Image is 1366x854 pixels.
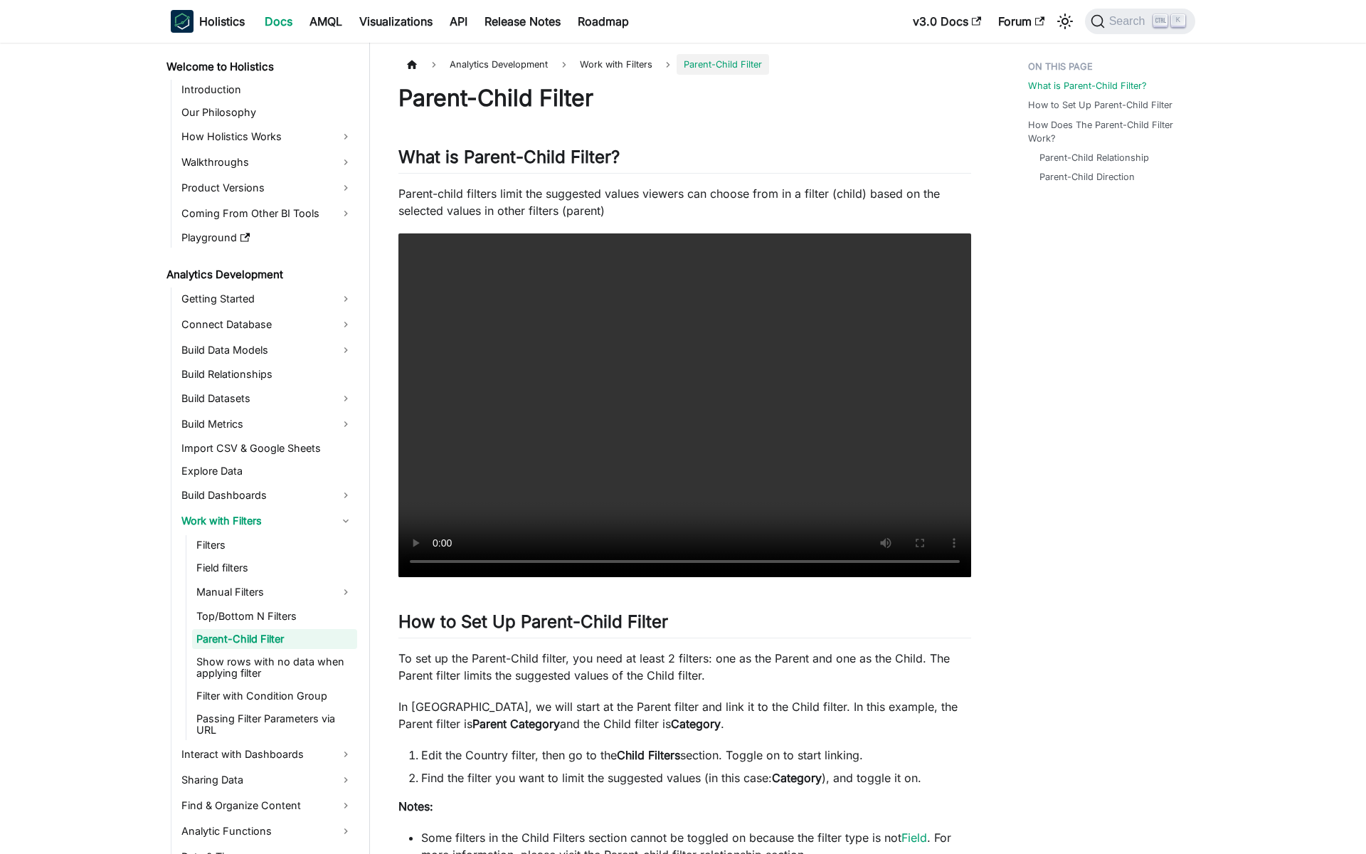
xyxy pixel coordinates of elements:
a: Introduction [177,80,357,100]
a: Filters [192,535,357,555]
a: Interact with Dashboards [177,743,357,766]
nav: Breadcrumbs [398,54,971,75]
a: v3.0 Docs [904,10,990,33]
span: Work with Filters [573,54,660,75]
a: API [441,10,476,33]
a: Parent-Child Relationship [1039,151,1149,164]
strong: Category [671,717,721,731]
a: Show rows with no data when applying filter [192,652,357,683]
video: Your browser does not support embedding video, but you can . [398,233,971,577]
a: Our Philosophy [177,102,357,122]
strong: Notes: [398,799,433,813]
h1: Parent-Child Filter [398,84,971,112]
a: Analytics Development [162,265,357,285]
a: AMQL [301,10,351,33]
a: Coming From Other BI Tools [177,202,357,225]
button: Switch between dark and light mode (currently light mode) [1054,10,1076,33]
a: Filter with Condition Group [192,686,357,706]
a: Parent-Child Filter [192,629,357,649]
a: Build Relationships [177,364,357,384]
a: Sharing Data [177,769,357,791]
span: Parent-Child Filter [677,54,769,75]
a: How Does The Parent-Child Filter Work? [1028,118,1187,145]
a: Top/Bottom N Filters [192,606,357,626]
a: Docs [256,10,301,33]
h2: What is Parent-Child Filter? [398,147,971,174]
a: Build Dashboards [177,484,357,507]
a: Field [901,831,927,845]
strong: Child Filters [617,748,680,762]
a: Getting Started [177,288,357,310]
strong: Category [772,771,822,785]
a: Passing Filter Parameters via URL [192,709,357,740]
p: Parent-child filters limit the suggested values viewers can choose from in a filter (child) based... [398,185,971,219]
a: Manual Filters [192,581,357,603]
a: Playground [177,228,357,248]
a: Forum [990,10,1053,33]
a: Welcome to Holistics [162,57,357,77]
a: What is Parent-Child Filter? [1028,79,1147,93]
li: Edit the Country filter, then go to the section. Toggle on to start linking. [421,747,971,764]
a: How Holistics Works [177,125,357,148]
a: Roadmap [569,10,637,33]
a: Build Datasets [177,387,357,410]
a: Home page [398,54,425,75]
p: To set up the Parent-Child filter, you need at least 2 filters: one as the Parent and one as the ... [398,650,971,684]
a: Find & Organize Content [177,794,357,817]
a: Release Notes [476,10,569,33]
a: Build Data Models [177,339,357,362]
span: Analytics Development [443,54,555,75]
a: Build Metrics [177,413,357,436]
a: Import CSV & Google Sheets [177,438,357,458]
a: Product Versions [177,176,357,199]
a: How to Set Up Parent-Child Filter [1028,98,1172,112]
a: Connect Database [177,313,357,336]
p: In [GEOGRAPHIC_DATA], we will start at the Parent filter and link it to the Child filter. In this... [398,698,971,732]
kbd: K [1171,14,1185,27]
li: Find the filter you want to limit the suggested values (in this case: ), and toggle it on. [421,769,971,786]
a: Walkthroughs [177,151,357,174]
a: Work with Filters [177,510,357,532]
nav: Docs sidebar [157,43,370,854]
b: Holistics [199,13,245,30]
a: Field filters [192,558,357,578]
a: Visualizations [351,10,441,33]
strong: Parent Category [472,717,560,731]
a: Analytic Functions [177,820,357,843]
h2: How to Set Up Parent-Child Filter [398,611,971,638]
button: Search (Ctrl+K) [1085,9,1195,34]
a: HolisticsHolistics [171,10,245,33]
a: Parent-Child Direction [1039,170,1135,184]
img: Holistics [171,10,194,33]
span: Search [1105,15,1154,28]
a: Explore Data [177,461,357,481]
